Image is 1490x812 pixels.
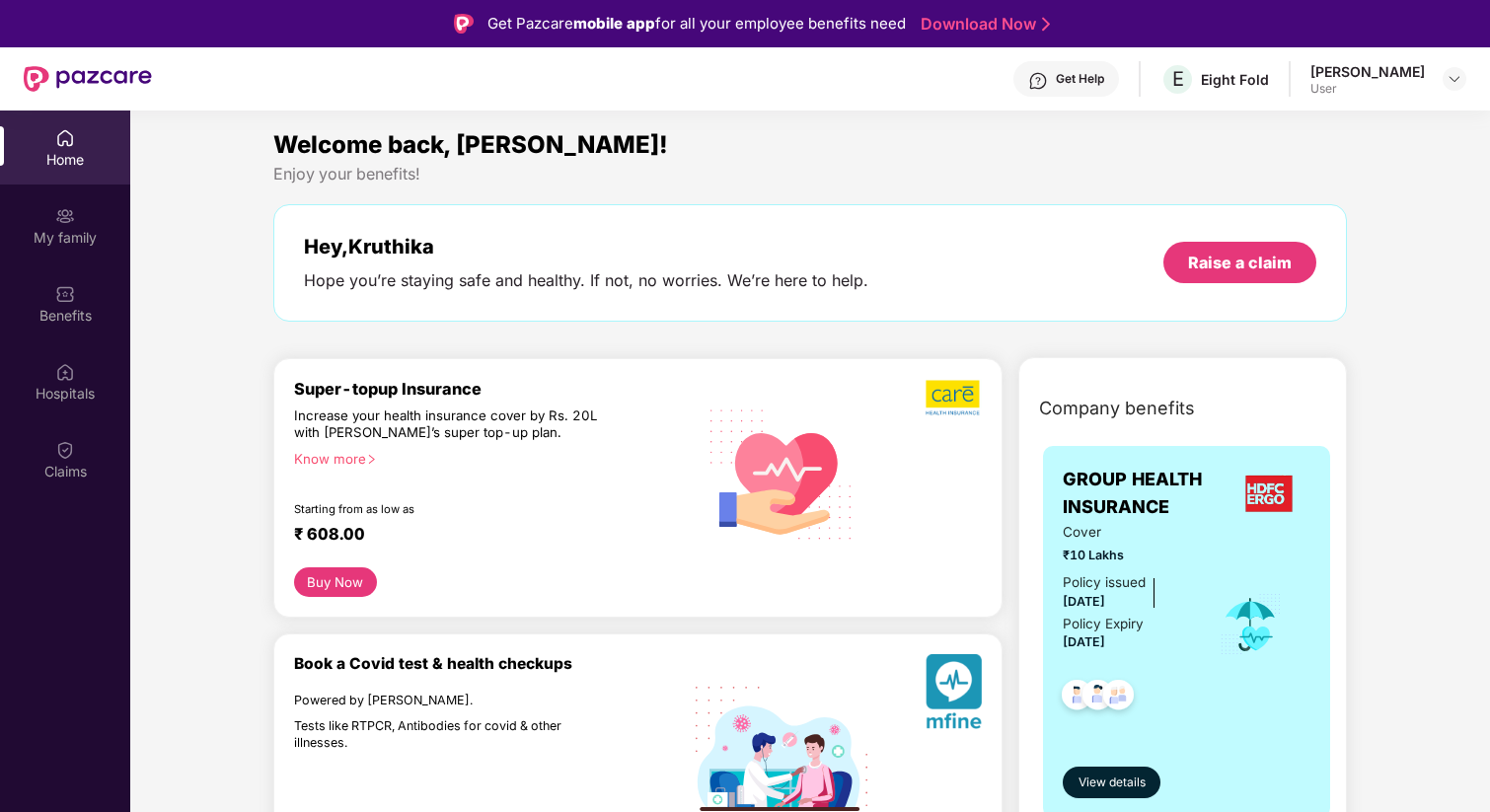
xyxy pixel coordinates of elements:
img: svg+xml;base64,PHN2ZyB4bWxucz0iaHR0cDovL3d3dy53My5vcmcvMjAwMC9zdmciIHdpZHRoPSI0OC45NDMiIGhlaWdodD... [1074,674,1122,722]
div: Increase your health insurance cover by Rs. 20L with [PERSON_NAME]’s super top-up plan. [294,407,610,442]
div: Book a Covid test & health checkups [294,654,696,673]
img: Logo [454,14,474,34]
div: User [1310,81,1425,97]
img: insurerLogo [1233,467,1304,520]
div: Eight Fold [1201,70,1269,89]
div: Enjoy your benefits! [273,164,1347,185]
span: [DATE] [1063,594,1105,609]
div: Get Pazcare for all your employee benefits need [487,12,906,36]
img: b5dec4f62d2307b9de63beb79f102df3.png [926,379,982,416]
div: Policy issued [1063,572,1146,593]
div: Super-topup Insurance [294,379,696,399]
span: [DATE] [1063,634,1105,649]
span: ₹10 Lakhs [1063,546,1192,565]
div: Raise a claim [1188,252,1292,273]
span: Cover [1063,522,1192,543]
div: ₹ 608.00 [294,524,676,548]
img: Stroke [1042,14,1050,35]
div: Tests like RTPCR, Antibodies for covid & other illnesses. [294,718,610,751]
img: svg+xml;base64,PHN2ZyB4bWxucz0iaHR0cDovL3d3dy53My5vcmcvMjAwMC9zdmciIHdpZHRoPSI0OC45NDMiIGhlaWdodD... [1053,674,1101,722]
div: Starting from as low as [294,502,612,516]
button: Buy Now [294,567,377,597]
strong: mobile app [573,14,655,33]
div: Get Help [1056,71,1104,87]
a: Download Now [921,14,1044,35]
span: View details [1079,774,1146,792]
img: svg+xml;base64,PHN2ZyBpZD0iQ2xhaW0iIHhtbG5zPSJodHRwOi8vd3d3LnczLm9yZy8yMDAwL3N2ZyIgd2lkdGg9IjIwIi... [55,440,75,460]
img: icon [1219,592,1283,657]
div: Hope you’re staying safe and healthy. If not, no worries. We’re here to help. [304,270,868,291]
img: svg+xml;base64,PHN2ZyB4bWxucz0iaHR0cDovL3d3dy53My5vcmcvMjAwMC9zdmciIHhtbG5zOnhsaW5rPSJodHRwOi8vd3... [696,386,867,560]
button: View details [1063,767,1160,798]
span: GROUP HEALTH INSURANCE [1063,466,1229,522]
span: E [1172,67,1184,91]
img: svg+xml;base64,PHN2ZyBpZD0iSG9tZSIgeG1sbnM9Imh0dHA6Ly93d3cudzMub3JnLzIwMDAvc3ZnIiB3aWR0aD0iMjAiIG... [55,128,75,148]
img: New Pazcare Logo [24,66,152,92]
img: svg+xml;base64,PHN2ZyBpZD0iSG9zcGl0YWxzIiB4bWxucz0iaHR0cDovL3d3dy53My5vcmcvMjAwMC9zdmciIHdpZHRoPS... [55,362,75,382]
img: svg+xml;base64,PHN2ZyB4bWxucz0iaHR0cDovL3d3dy53My5vcmcvMjAwMC9zdmciIHhtbG5zOnhsaW5rPSJodHRwOi8vd3... [926,654,982,736]
div: Hey, Kruthika [304,235,868,258]
div: Policy Expiry [1063,614,1144,634]
span: Company benefits [1039,395,1195,422]
span: right [366,454,377,465]
img: svg+xml;base64,PHN2ZyBpZD0iRHJvcGRvd24tMzJ4MzIiIHhtbG5zPSJodHRwOi8vd3d3LnczLm9yZy8yMDAwL3N2ZyIgd2... [1447,71,1462,87]
div: Know more [294,451,684,465]
div: [PERSON_NAME] [1310,62,1425,81]
div: Powered by [PERSON_NAME]. [294,693,610,709]
span: Welcome back, [PERSON_NAME]! [273,130,668,159]
img: svg+xml;base64,PHN2ZyBpZD0iSGVscC0zMngzMiIgeG1sbnM9Imh0dHA6Ly93d3cudzMub3JnLzIwMDAvc3ZnIiB3aWR0aD... [1028,71,1048,91]
img: svg+xml;base64,PHN2ZyBpZD0iQmVuZWZpdHMiIHhtbG5zPSJodHRwOi8vd3d3LnczLm9yZy8yMDAwL3N2ZyIgd2lkdGg9Ij... [55,284,75,304]
img: svg+xml;base64,PHN2ZyB3aWR0aD0iMjAiIGhlaWdodD0iMjAiIHZpZXdCb3g9IjAgMCAyMCAyMCIgZmlsbD0ibm9uZSIgeG... [55,206,75,226]
img: svg+xml;base64,PHN2ZyB4bWxucz0iaHR0cDovL3d3dy53My5vcmcvMjAwMC9zdmciIHdpZHRoPSI0OC45NDMiIGhlaWdodD... [1094,674,1143,722]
